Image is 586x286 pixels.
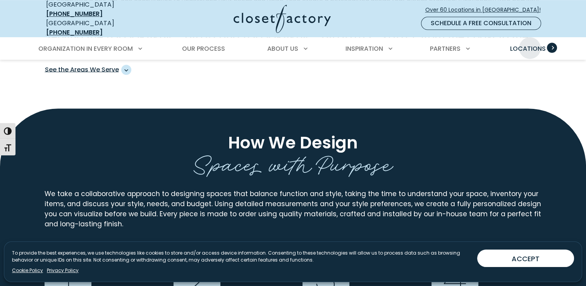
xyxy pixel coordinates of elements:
span: About Us [267,44,298,53]
button: See the Areas We Serve [45,62,132,78]
a: [PHONE_NUMBER] [46,28,103,37]
span: See the Areas We Serve [45,65,131,75]
a: Over 60 Locations in [GEOGRAPHIC_DATA]! [425,3,547,17]
a: Cookie Policy [12,267,43,274]
nav: Primary Menu [33,38,553,60]
div: [GEOGRAPHIC_DATA] [46,19,158,37]
span: Our Process [182,44,225,53]
span: Locations [510,44,545,53]
p: To provide the best experiences, we use technologies like cookies to store and/or access device i... [12,250,471,264]
p: We take a collaborative approach to designing spaces that balance function and style, taking the ... [45,189,542,229]
span: Purpose [316,145,394,179]
span: Inspiration [345,44,383,53]
span: How We Design [228,131,358,154]
img: Closet Factory Logo [234,5,331,33]
a: Privacy Policy [47,267,79,274]
button: ACCEPT [477,250,574,267]
span: Spaces with [192,145,311,179]
span: Partners [430,44,461,53]
a: [PHONE_NUMBER] [46,9,103,18]
span: Over 60 Locations in [GEOGRAPHIC_DATA]! [425,6,547,14]
span: Organization in Every Room [38,44,133,53]
a: Schedule a Free Consultation [421,17,541,30]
